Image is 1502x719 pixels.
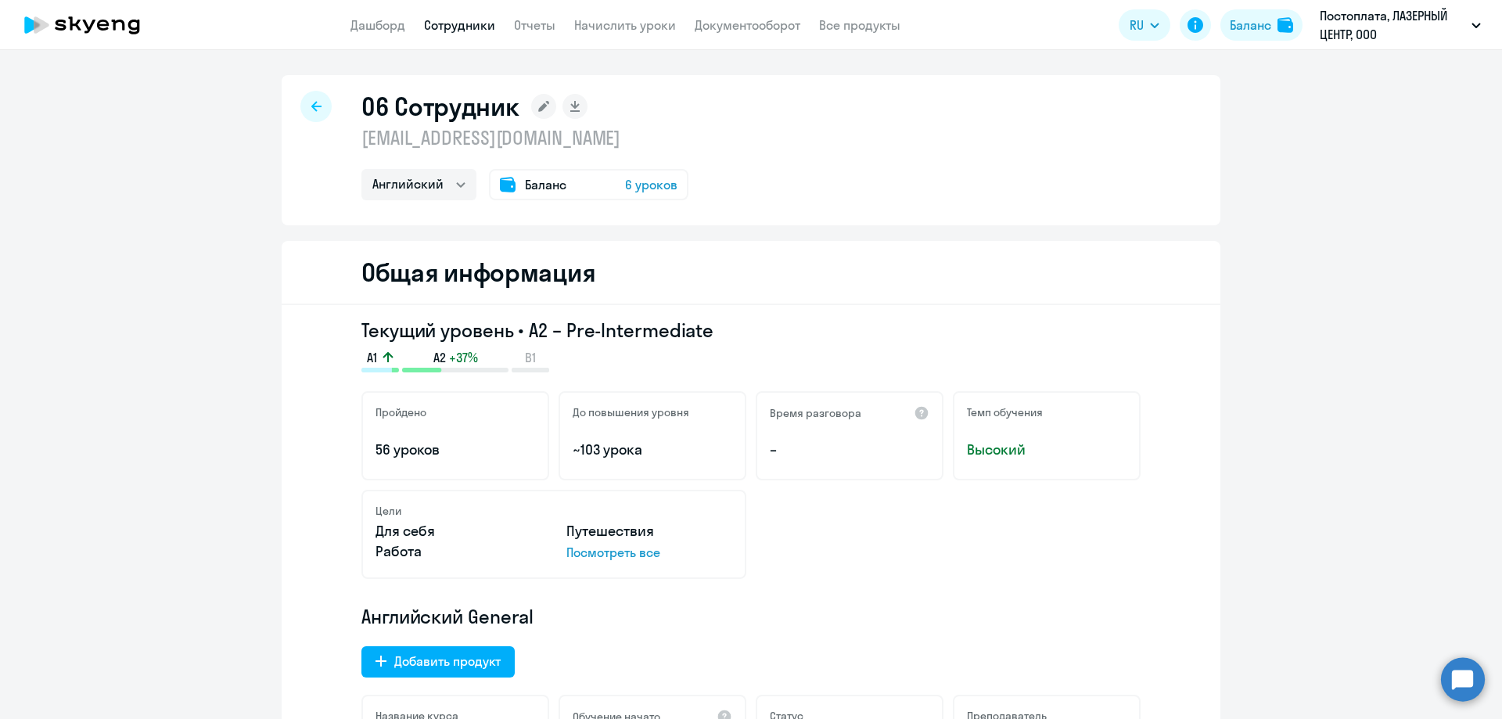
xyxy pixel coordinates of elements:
a: Сотрудники [424,17,495,33]
p: – [770,440,929,460]
p: 56 уроков [375,440,535,460]
button: Добавить продукт [361,646,515,678]
span: B1 [525,349,536,366]
p: Постоплата, ЛАЗЕРНЫЙ ЦЕНТР, ООО [1320,6,1465,44]
a: Все продукты [819,17,900,33]
button: RU [1119,9,1170,41]
h5: До повышения уровня [573,405,689,419]
span: 6 уроков [625,175,677,194]
span: +37% [449,349,478,366]
p: Путешествия [566,521,732,541]
h3: Текущий уровень • A2 – Pre-Intermediate [361,318,1141,343]
span: Баланс [525,175,566,194]
h5: Время разговора [770,406,861,420]
p: [EMAIL_ADDRESS][DOMAIN_NAME] [361,125,688,150]
img: balance [1277,17,1293,33]
h2: Общая информация [361,257,595,288]
p: Посмотреть все [566,543,732,562]
div: Добавить продукт [394,652,501,670]
h5: Темп обучения [967,405,1043,419]
a: Отчеты [514,17,555,33]
div: Баланс [1230,16,1271,34]
h5: Цели [375,504,401,518]
h5: Пройдено [375,405,426,419]
p: Работа [375,541,541,562]
a: Дашборд [350,17,405,33]
a: Документооборот [695,17,800,33]
a: Начислить уроки [574,17,676,33]
button: Постоплата, ЛАЗЕРНЫЙ ЦЕНТР, ООО [1312,6,1489,44]
span: A2 [433,349,446,366]
span: RU [1130,16,1144,34]
h1: 06 Сотрудник [361,91,519,122]
p: ~103 урока [573,440,732,460]
p: Для себя [375,521,541,541]
button: Балансbalance [1220,9,1303,41]
span: Высокий [967,440,1126,460]
span: Английский General [361,604,534,629]
span: A1 [367,349,377,366]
